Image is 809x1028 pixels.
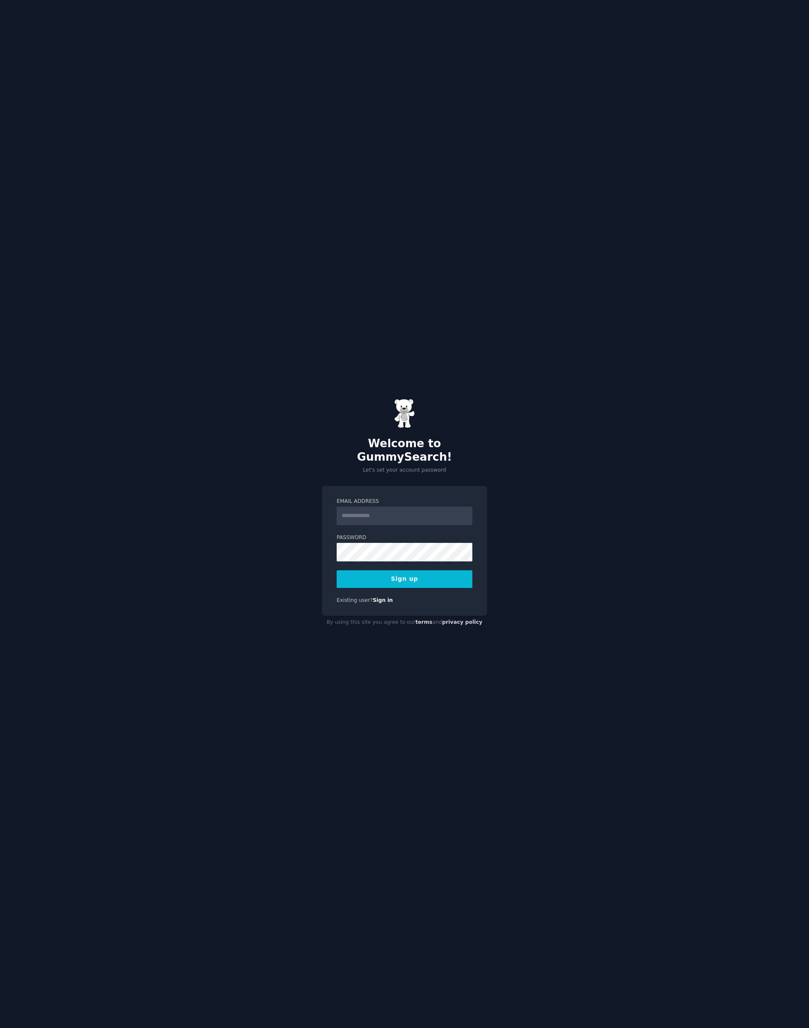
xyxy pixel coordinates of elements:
img: Gummy Bear [394,399,415,428]
div: By using this site you agree to our and [322,616,487,629]
label: Email Address [337,498,472,505]
a: privacy policy [442,619,482,625]
label: Password [337,534,472,542]
a: Sign in [373,597,393,603]
p: Let's set your account password [322,467,487,474]
h2: Welcome to GummySearch! [322,437,487,464]
button: Sign up [337,570,472,588]
span: Existing user? [337,597,373,603]
a: terms [415,619,432,625]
